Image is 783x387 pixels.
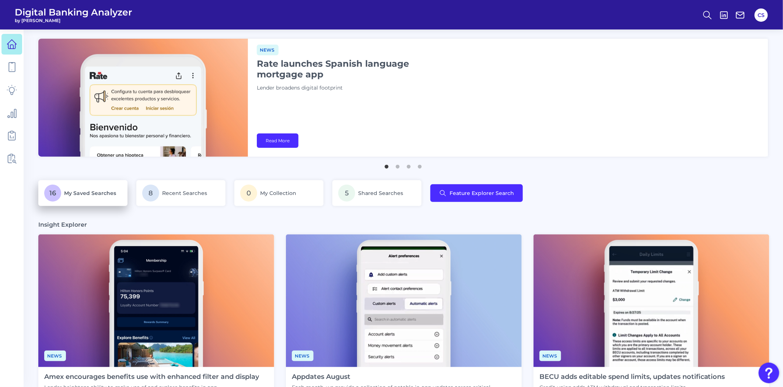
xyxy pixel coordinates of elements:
[450,190,514,196] span: Feature Explorer Search
[64,190,116,196] span: My Saved Searches
[286,234,522,367] img: Appdates - Phone.png
[755,8,768,22] button: CS
[759,363,779,383] button: Open Resource Center
[38,221,87,229] h3: Insight Explorer
[292,352,314,359] a: News
[292,351,314,361] span: News
[539,351,561,361] span: News
[240,185,257,202] span: 0
[162,190,207,196] span: Recent Searches
[257,58,441,80] h1: Rate launches Spanish language mortgage app
[539,373,725,381] h4: BECU adds editable spend limits, updates notifications
[260,190,296,196] span: My Collection
[38,180,127,206] a: 16My Saved Searches
[38,39,248,157] img: bannerImg
[383,161,391,168] button: 1
[358,190,403,196] span: Shared Searches
[44,351,66,361] span: News
[332,180,422,206] a: 5Shared Searches
[394,161,402,168] button: 2
[44,352,66,359] a: News
[142,185,159,202] span: 8
[292,373,516,381] h4: Appdates August
[539,352,561,359] a: News
[534,234,769,367] img: News - Phone (2).png
[44,373,259,381] h4: Amex encourages benefits use with enhanced filter and display
[257,133,298,148] a: Read More
[430,184,523,202] button: Feature Explorer Search
[15,7,132,18] span: Digital Banking Analyzer
[257,84,441,92] p: Lender broadens digital footprint
[38,234,274,367] img: News - Phone (4).png
[136,180,226,206] a: 8Recent Searches
[234,180,324,206] a: 0My Collection
[257,46,279,53] a: News
[15,18,132,23] span: by [PERSON_NAME]
[416,161,424,168] button: 4
[405,161,413,168] button: 3
[338,185,355,202] span: 5
[257,45,279,55] span: News
[44,185,61,202] span: 16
